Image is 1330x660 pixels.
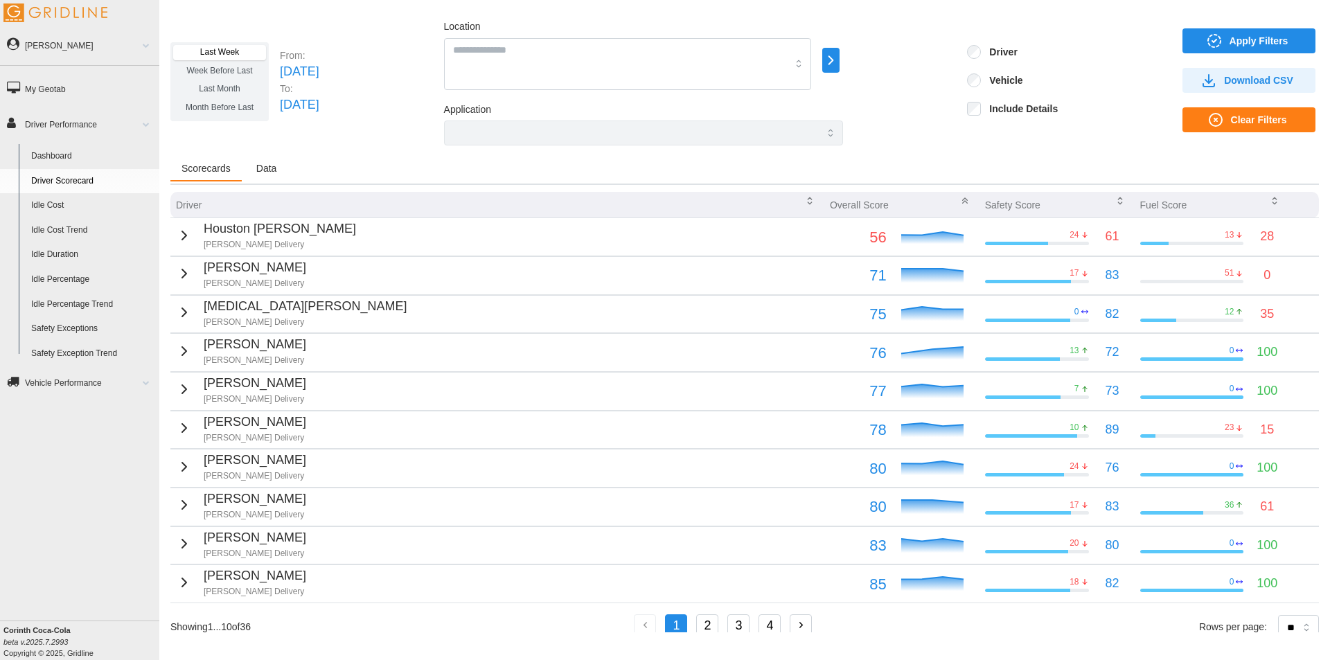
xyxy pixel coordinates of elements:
[204,297,407,316] p: [MEDICAL_DATA][PERSON_NAME]
[256,163,277,173] span: Data
[204,451,306,470] p: [PERSON_NAME]
[1070,345,1079,357] p: 13
[204,335,306,355] p: [PERSON_NAME]
[176,374,306,405] button: [PERSON_NAME][PERSON_NAME] Delivery
[1070,267,1079,279] p: 17
[1225,499,1234,511] p: 36
[25,169,159,194] a: Driver Scorecard
[186,102,254,112] span: Month Before Last
[444,19,481,35] label: Location
[830,572,887,596] p: 85
[1231,108,1287,132] span: Clear Filters
[1070,422,1079,434] p: 10
[3,625,159,659] div: Copyright © 2025, Gridline
[3,638,68,646] i: beta v.2025.7.2993
[830,302,887,326] p: 75
[176,258,306,289] button: [PERSON_NAME][PERSON_NAME] Delivery
[1182,68,1315,93] button: Download CSV
[204,509,306,521] p: [PERSON_NAME] Delivery
[1260,420,1274,440] p: 15
[1070,537,1079,549] p: 20
[1230,383,1234,395] p: 0
[1257,574,1277,594] p: 100
[170,620,251,634] p: Showing 1 ... 10 of 36
[280,48,319,62] p: From:
[204,567,306,586] p: [PERSON_NAME]
[3,3,107,22] img: Gridline
[830,456,887,481] p: 80
[830,225,887,249] p: 56
[176,567,306,598] button: [PERSON_NAME][PERSON_NAME] Delivery
[280,96,319,115] p: [DATE]
[1070,499,1079,511] p: 17
[759,614,781,636] button: 4
[1257,458,1277,478] p: 100
[1260,497,1274,517] p: 61
[1230,29,1288,53] span: Apply Filters
[204,548,306,560] p: [PERSON_NAME] Delivery
[204,374,306,393] p: [PERSON_NAME]
[1225,306,1234,318] p: 12
[204,432,306,444] p: [PERSON_NAME] Delivery
[25,193,159,218] a: Idle Cost
[727,614,750,636] button: 3
[204,490,306,509] p: [PERSON_NAME]
[1225,229,1234,241] p: 13
[830,379,887,403] p: 77
[1225,267,1234,279] p: 51
[176,413,306,444] button: [PERSON_NAME][PERSON_NAME] Delivery
[25,267,159,292] a: Idle Percentage
[1257,343,1277,362] p: 100
[176,528,306,560] button: [PERSON_NAME][PERSON_NAME] Delivery
[176,335,306,366] button: [PERSON_NAME][PERSON_NAME] Delivery
[1199,620,1267,634] p: Rows per page:
[981,102,1058,116] label: Include Details
[1106,458,1119,478] p: 76
[1260,305,1274,324] p: 35
[1224,69,1293,92] span: Download CSV
[1106,305,1119,324] p: 82
[25,242,159,267] a: Idle Duration
[1070,461,1079,472] p: 24
[1070,229,1079,241] p: 24
[25,316,159,341] a: Safety Exceptions
[280,62,319,82] p: [DATE]
[1263,266,1270,285] p: 0
[1182,28,1315,53] button: Apply Filters
[1106,266,1119,285] p: 83
[181,163,231,173] span: Scorecards
[25,292,159,317] a: Idle Percentage Trend
[204,393,306,405] p: [PERSON_NAME] Delivery
[204,355,306,366] p: [PERSON_NAME] Delivery
[830,341,887,365] p: 76
[1257,536,1277,555] p: 100
[1140,198,1187,212] p: Fuel Score
[1106,420,1119,440] p: 89
[1106,227,1119,247] p: 61
[444,102,492,118] label: Application
[204,220,356,239] p: Houston [PERSON_NAME]
[830,494,887,519] p: 80
[204,470,306,482] p: [PERSON_NAME] Delivery
[204,413,306,432] p: [PERSON_NAME]
[200,47,239,57] span: Last Week
[1230,461,1234,472] p: 0
[1074,383,1079,395] p: 7
[1074,306,1079,318] p: 0
[176,297,407,328] button: [MEDICAL_DATA][PERSON_NAME][PERSON_NAME] Delivery
[1106,343,1119,362] p: 72
[204,278,306,289] p: [PERSON_NAME] Delivery
[1230,345,1234,357] p: 0
[176,220,356,251] button: Houston [PERSON_NAME][PERSON_NAME] Delivery
[981,45,1017,59] label: Driver
[25,144,159,169] a: Dashboard
[1260,227,1274,247] p: 28
[176,198,202,212] p: Driver
[25,218,159,243] a: Idle Cost Trend
[1070,576,1079,588] p: 18
[204,258,306,278] p: [PERSON_NAME]
[204,528,306,548] p: [PERSON_NAME]
[176,490,306,521] button: [PERSON_NAME][PERSON_NAME] Delivery
[985,198,1040,212] p: Safety Score
[186,66,252,75] span: Week Before Last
